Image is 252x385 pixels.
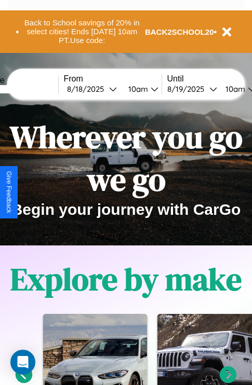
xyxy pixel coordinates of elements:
[67,84,109,94] div: 8 / 18 / 2025
[120,84,162,94] button: 10am
[5,171,12,213] div: Give Feedback
[10,258,242,300] h1: Explore by make
[123,84,151,94] div: 10am
[145,27,214,36] b: BACK2SCHOOL20
[64,74,162,84] label: From
[220,84,248,94] div: 10am
[64,84,120,94] button: 8/18/2025
[167,84,209,94] div: 8 / 19 / 2025
[10,350,35,375] div: Open Intercom Messenger
[19,16,145,48] button: Back to School savings of 20% in select cities! Ends [DATE] 10am PT.Use code:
